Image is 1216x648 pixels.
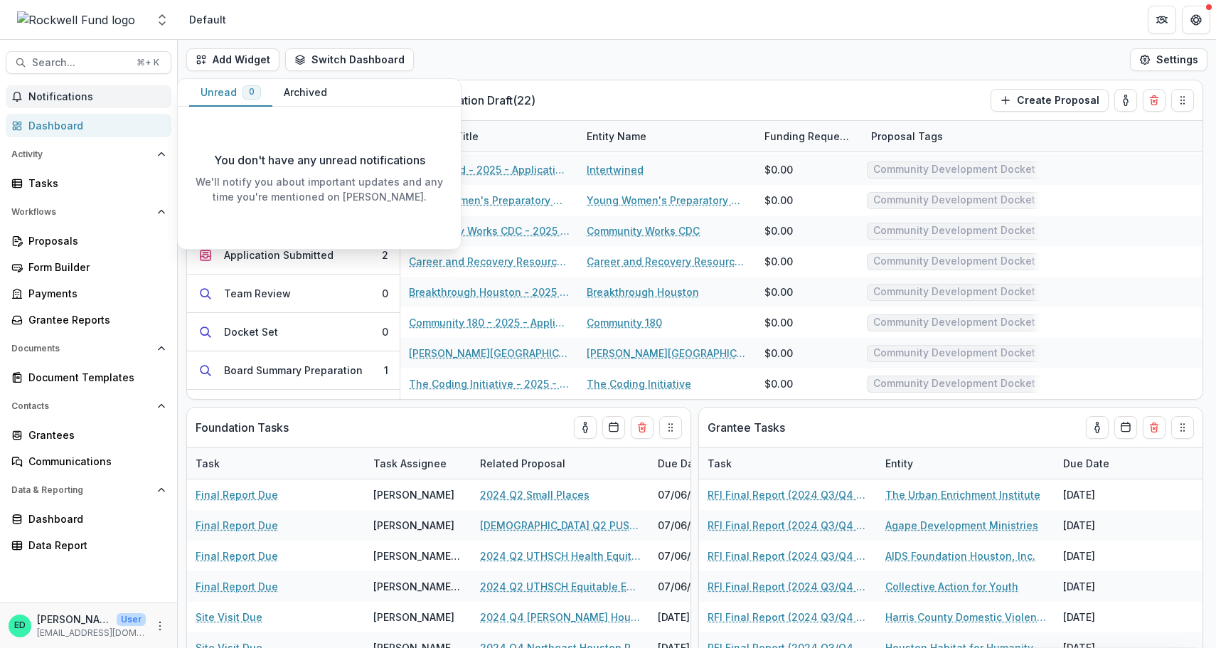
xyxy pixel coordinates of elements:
[699,448,877,479] div: Task
[6,255,171,279] a: Form Builder
[708,548,868,563] a: RFI Final Report (2024 Q3/Q4 Grantees)
[764,223,793,238] div: $0.00
[37,627,146,639] p: [EMAIL_ADDRESS][DOMAIN_NAME]
[756,121,863,152] div: Funding Requested
[471,448,649,479] div: Related Proposal
[196,419,289,436] p: Foundation Tasks
[11,207,151,217] span: Workflows
[885,518,1038,533] a: Agape Development Ministries
[37,612,111,627] p: [PERSON_NAME]
[6,171,171,195] a: Tasks
[764,315,793,330] div: $0.00
[649,602,756,632] div: [DATE]
[1143,89,1166,112] button: Delete card
[196,579,278,594] a: Final Report Due
[1055,541,1161,571] div: [DATE]
[365,456,455,471] div: Task Assignee
[708,487,868,502] a: RFI Final Report (2024 Q3/Q4 Grantees)
[764,254,793,269] div: $0.00
[1055,479,1161,510] div: [DATE]
[1114,416,1137,439] button: Calendar
[373,610,454,625] div: [PERSON_NAME]
[409,346,570,361] a: [PERSON_NAME][GEOGRAPHIC_DATA] - 2025 - Application Request Form - Education
[151,617,169,634] button: More
[409,315,570,330] a: Community 180 - 2025 - Application Request Form - Education
[224,324,278,339] div: Docket Set
[28,260,160,275] div: Form Builder
[409,162,570,177] a: Intertwined - 2025 - Application Request Form - Education
[602,416,625,439] button: Calendar
[631,416,654,439] button: Delete card
[1086,416,1109,439] button: toggle-assigned-to-me
[17,11,135,28] img: Rockwell Fund logo
[11,485,151,495] span: Data & Reporting
[285,48,414,71] button: Switch Dashboard
[6,51,171,74] button: Search...
[400,121,578,152] div: Proposal Title
[471,456,574,471] div: Related Proposal
[649,479,756,510] div: 07/06/2025
[28,233,160,248] div: Proposals
[373,579,463,594] div: [PERSON_NAME][GEOGRAPHIC_DATA]
[28,454,160,469] div: Communications
[373,548,463,563] div: [PERSON_NAME][GEOGRAPHIC_DATA]
[28,176,160,191] div: Tasks
[409,285,570,299] a: Breakthrough Houston - 2025 - Application Request Form - Education
[764,162,793,177] div: $0.00
[28,370,160,385] div: Document Templates
[877,448,1055,479] div: Entity
[6,85,171,108] button: Notifications
[873,286,1035,298] span: Community Development Docket
[28,511,160,526] div: Dashboard
[28,286,160,301] div: Payments
[649,456,713,471] div: Due Date
[1055,510,1161,541] div: [DATE]
[699,456,740,471] div: Task
[196,518,278,533] a: Final Report Due
[1055,571,1161,602] div: [DATE]
[187,351,400,390] button: Board Summary Preparation1
[28,312,160,327] div: Grantee Reports
[6,308,171,331] a: Grantee Reports
[6,282,171,305] a: Payments
[587,346,747,361] a: [PERSON_NAME][GEOGRAPHIC_DATA]
[189,174,449,204] p: We'll notify you about important updates and any time you're mentioned on [PERSON_NAME].
[480,579,641,594] a: 2024 Q2 UTHSCH Equitable Emergency Contraception
[6,337,171,360] button: Open Documents
[196,548,278,563] a: Final Report Due
[873,317,1035,329] span: Community Development Docket
[1182,6,1210,34] button: Get Help
[6,395,171,418] button: Open Contacts
[587,162,644,177] a: Intertwined
[574,416,597,439] button: toggle-assigned-to-me
[272,79,338,107] button: Archived
[649,448,756,479] div: Due Date
[11,344,151,354] span: Documents
[578,129,655,144] div: Entity Name
[885,487,1040,502] a: The Urban Enrichment Institute
[764,193,793,208] div: $0.00
[409,223,570,238] a: Community Works CDC - 2025 - Application Request Form - Education
[28,118,160,133] div: Dashboard
[382,248,388,262] div: 2
[196,487,278,502] a: Final Report Due
[189,79,272,107] button: Unread
[152,6,172,34] button: Open entity switcher
[873,378,1035,390] span: Community Development Docket
[764,285,793,299] div: $0.00
[708,419,785,436] p: Grantee Tasks
[6,143,171,166] button: Open Activity
[214,152,425,169] p: You don't have any unread notifications
[578,121,756,152] div: Entity Name
[224,286,291,301] div: Team Review
[382,286,388,301] div: 0
[659,416,682,439] button: Drag
[873,255,1035,267] span: Community Development Docket
[409,254,570,269] a: Career and Recovery Resources, Inc. - 2025 - Application Request Form - Education
[873,225,1035,237] span: Community Development Docket
[480,487,590,502] a: 2024 Q2 Small Places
